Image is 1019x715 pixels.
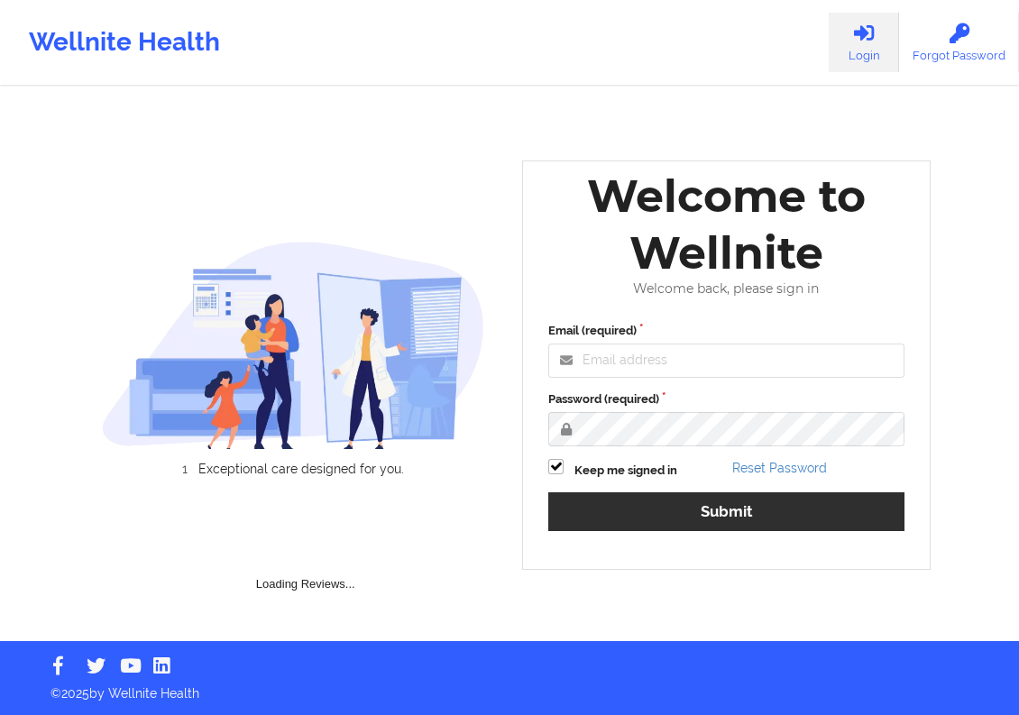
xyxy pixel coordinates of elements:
p: © 2025 by Wellnite Health [38,672,981,702]
a: Forgot Password [899,13,1019,72]
div: Welcome to Wellnite [536,168,917,281]
li: Exceptional care designed for you. [117,462,484,476]
button: Submit [548,492,904,531]
label: Keep me signed in [574,462,677,480]
img: wellnite-auth-hero_200.c722682e.png [102,241,485,449]
a: Reset Password [732,461,827,475]
input: Email address [548,344,904,378]
a: Login [829,13,899,72]
div: Welcome back, please sign in [536,281,917,297]
label: Password (required) [548,390,904,408]
div: Loading Reviews... [102,507,510,593]
label: Email (required) [548,322,904,340]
